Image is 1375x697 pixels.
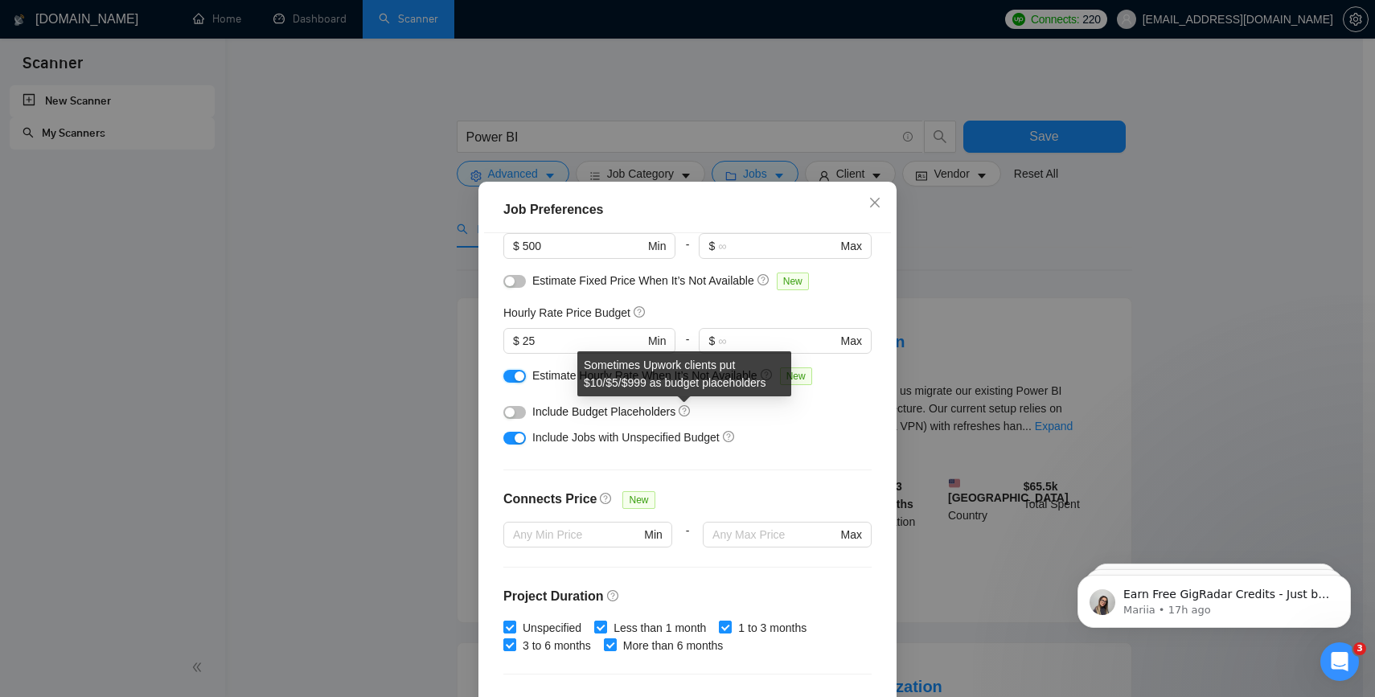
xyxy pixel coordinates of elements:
[607,589,620,602] span: question-circle
[577,351,791,396] div: Sometimes Upwork clients put $10/$5/$999 as budget placeholders
[607,619,712,637] span: Less than 1 month
[757,273,770,286] span: question-circle
[780,367,812,385] span: New
[622,491,655,509] span: New
[532,369,757,382] span: Estimate Hourly Rate When It’s Not Available
[532,431,720,444] span: Include Jobs with Unspecified Budget
[679,404,692,417] span: question-circle
[718,237,837,255] input: ∞
[503,200,872,219] div: Job Preferences
[675,328,699,367] div: -
[523,332,645,350] input: 0
[675,233,699,272] div: -
[1353,642,1366,655] span: 3
[777,273,809,290] span: New
[708,237,715,255] span: $
[532,405,675,418] span: Include Budget Placeholders
[503,304,630,322] h5: Hourly Rate Price Budget
[516,619,588,637] span: Unspecified
[503,587,872,606] h4: Project Duration
[723,430,736,443] span: question-circle
[523,237,645,255] input: 0
[648,332,667,350] span: Min
[841,526,862,543] span: Max
[617,637,730,654] span: More than 6 months
[503,490,597,509] h4: Connects Price
[513,332,519,350] span: $
[672,522,703,567] div: -
[853,182,897,225] button: Close
[532,274,754,287] span: Estimate Fixed Price When It’s Not Available
[600,492,613,505] span: question-circle
[513,526,641,543] input: Any Min Price
[712,526,837,543] input: Any Max Price
[1320,642,1359,681] iframe: Intercom live chat
[841,237,862,255] span: Max
[708,332,715,350] span: $
[513,237,519,255] span: $
[648,237,667,255] span: Min
[868,196,881,209] span: close
[732,619,813,637] span: 1 to 3 months
[841,332,862,350] span: Max
[718,332,837,350] input: ∞
[634,305,646,318] span: question-circle
[644,526,663,543] span: Min
[516,637,597,654] span: 3 to 6 months
[1053,541,1375,654] iframe: Intercom notifications message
